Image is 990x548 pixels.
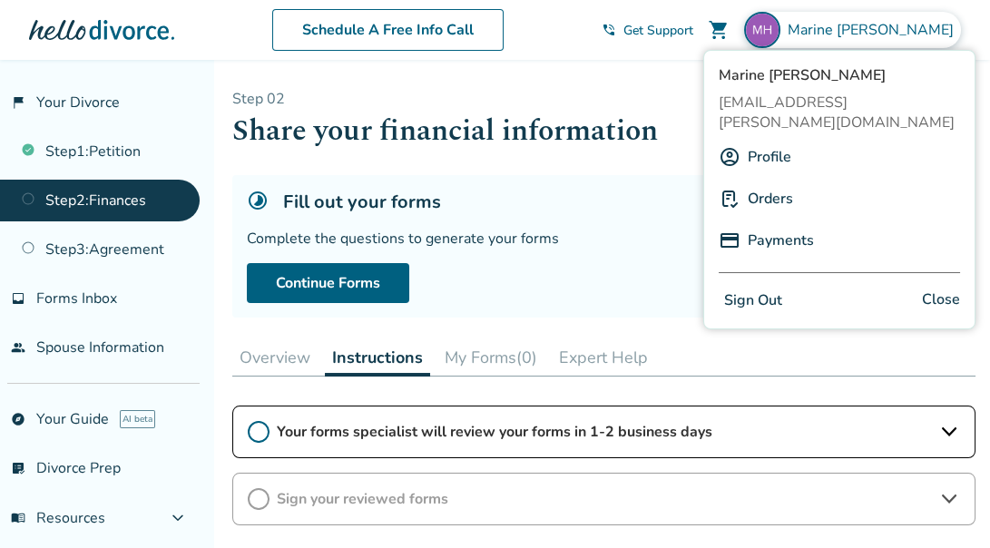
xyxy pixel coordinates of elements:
[719,93,960,132] span: [EMAIL_ADDRESS][PERSON_NAME][DOMAIN_NAME]
[247,229,961,249] div: Complete the questions to generate your forms
[283,190,441,214] h5: Fill out your forms
[167,507,189,529] span: expand_more
[437,339,544,376] button: My Forms(0)
[325,339,430,377] button: Instructions
[11,412,25,426] span: explore
[232,109,975,153] h1: Share your financial information
[120,410,155,428] span: AI beta
[11,291,25,306] span: inbox
[232,89,975,109] p: Step 0 2
[11,461,25,475] span: list_alt_check
[748,140,791,174] a: Profile
[623,22,693,39] span: Get Support
[272,9,504,51] a: Schedule A Free Info Call
[277,489,931,509] span: Sign your reviewed forms
[708,19,730,41] span: shopping_cart
[11,340,25,355] span: people
[277,422,931,442] span: Your forms specialist will review your forms in 1-2 business days
[247,263,409,303] a: Continue Forms
[899,461,990,548] iframe: Chat Widget
[36,289,117,308] span: Forms Inbox
[719,65,960,85] span: Marine [PERSON_NAME]
[748,223,814,258] a: Payments
[719,188,740,210] img: P
[11,95,25,110] span: flag_2
[788,20,961,40] span: Marine [PERSON_NAME]
[719,146,740,168] img: A
[232,339,318,376] button: Overview
[922,288,960,314] span: Close
[748,181,793,216] a: Orders
[719,288,788,314] button: Sign Out
[11,511,25,525] span: menu_book
[11,508,105,528] span: Resources
[602,23,616,37] span: phone_in_talk
[719,230,740,251] img: P
[602,22,693,39] a: phone_in_talkGet Support
[744,12,780,48] img: marine.havel@gmail.com
[552,339,655,376] button: Expert Help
